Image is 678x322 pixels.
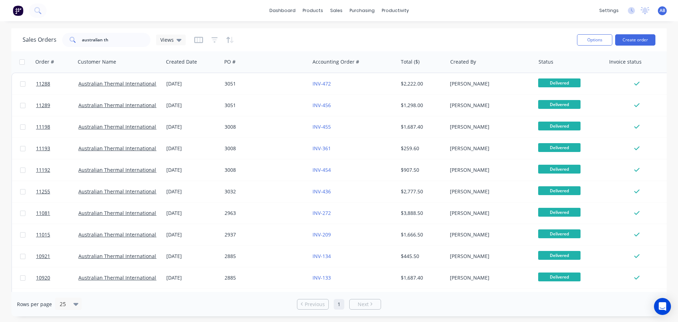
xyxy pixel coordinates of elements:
[450,274,528,281] div: [PERSON_NAME]
[225,80,303,87] div: 3051
[538,165,581,174] span: Delivered
[450,253,528,260] div: [PERSON_NAME]
[225,253,303,260] div: 2885
[35,58,54,65] div: Order #
[538,78,581,87] span: Delivered
[538,186,581,195] span: Delivered
[225,210,303,217] div: 2963
[36,102,50,109] span: 11289
[160,36,174,43] span: Views
[596,5,622,16] div: settings
[378,5,412,16] div: productivity
[538,208,581,217] span: Delivered
[36,159,78,181] a: 11192
[166,166,219,174] div: [DATE]
[313,80,331,87] a: INV-472
[450,145,528,152] div: [PERSON_NAME]
[313,274,331,281] a: INV-133
[450,166,528,174] div: [PERSON_NAME]
[36,116,78,137] a: 11198
[401,210,442,217] div: $3,888.50
[450,102,528,109] div: [PERSON_NAME]
[166,58,197,65] div: Created Date
[538,273,581,281] span: Delivered
[313,123,331,130] a: INV-455
[401,145,442,152] div: $259.60
[401,123,442,130] div: $1,687.40
[401,102,442,109] div: $1,298.00
[358,301,369,308] span: Next
[78,58,116,65] div: Customer Name
[36,181,78,202] a: 11255
[538,100,581,109] span: Delivered
[36,210,50,217] span: 11081
[313,210,331,216] a: INV-272
[166,274,219,281] div: [DATE]
[36,253,50,260] span: 10921
[401,274,442,281] div: $1,687.40
[166,80,219,87] div: [DATE]
[401,58,420,65] div: Total ($)
[36,138,78,159] a: 11193
[313,58,359,65] div: Accounting Order #
[450,58,476,65] div: Created By
[36,123,50,130] span: 11198
[36,274,50,281] span: 10920
[313,102,331,109] a: INV-456
[36,73,78,94] a: 11288
[313,166,331,173] a: INV-454
[224,58,236,65] div: PO #
[78,102,173,109] a: Australian Thermal International Pty Ltd
[334,299,344,310] a: Page 1 is your current page
[166,123,219,130] div: [DATE]
[166,188,219,195] div: [DATE]
[450,123,528,130] div: [PERSON_NAME]
[313,188,331,195] a: INV-436
[36,289,78,310] a: 10907
[313,145,331,152] a: INV-361
[350,301,381,308] a: Next page
[609,58,642,65] div: Invoice status
[225,166,303,174] div: 3008
[401,231,442,238] div: $1,666.50
[539,58,553,65] div: Status
[166,102,219,109] div: [DATE]
[401,188,442,195] div: $2,777.50
[450,210,528,217] div: [PERSON_NAME]
[225,123,303,130] div: 3008
[36,246,78,267] a: 10921
[313,253,331,259] a: INV-134
[401,166,442,174] div: $907.50
[78,231,173,238] a: Australian Thermal International Pty Ltd
[450,231,528,238] div: [PERSON_NAME]
[23,36,56,43] h1: Sales Orders
[78,210,173,216] a: Australian Thermal International Pty Ltd
[166,145,219,152] div: [DATE]
[225,231,303,238] div: 2937
[577,34,612,46] button: Options
[78,253,173,259] a: Australian Thermal International Pty Ltd
[450,80,528,87] div: [PERSON_NAME]
[166,210,219,217] div: [DATE]
[78,80,173,87] a: Australian Thermal International Pty Ltd
[36,231,50,238] span: 11015
[346,5,378,16] div: purchasing
[225,102,303,109] div: 3051
[36,80,50,87] span: 11288
[538,251,581,260] span: Delivered
[36,203,78,224] a: 11081
[401,253,442,260] div: $445.50
[36,95,78,116] a: 11289
[538,122,581,130] span: Delivered
[401,80,442,87] div: $2,222.00
[36,188,50,195] span: 11255
[166,231,219,238] div: [DATE]
[36,166,50,174] span: 11192
[660,7,665,14] span: AB
[13,5,23,16] img: Factory
[166,253,219,260] div: [DATE]
[78,188,173,195] a: Australian Thermal International Pty Ltd
[78,123,173,130] a: Australian Thermal International Pty Ltd
[294,299,384,310] ul: Pagination
[225,145,303,152] div: 3008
